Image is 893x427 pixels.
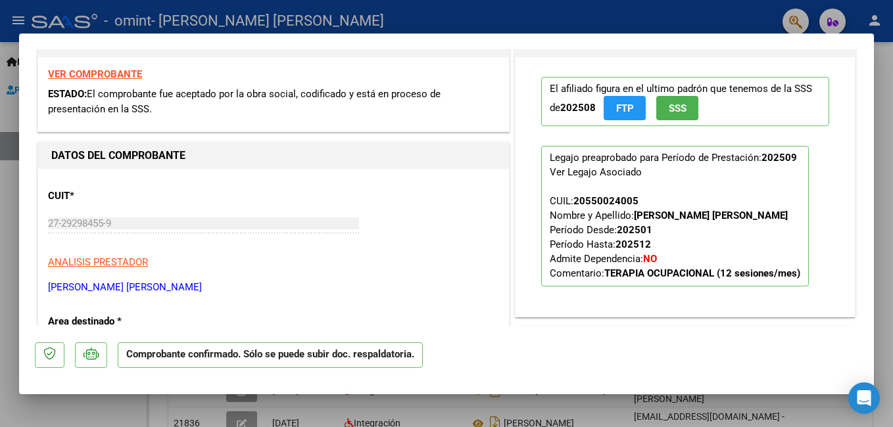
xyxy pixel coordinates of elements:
[48,88,87,100] span: ESTADO:
[516,57,855,317] div: PREAPROBACIÓN PARA INTEGRACION
[541,77,829,126] p: El afiliado figura en el ultimo padrón que tenemos de la SSS de
[604,96,646,120] button: FTP
[51,37,128,50] strong: COMPROBANTE
[541,146,809,286] p: Legajo preaprobado para Período de Prestación:
[848,382,880,414] div: Open Intercom Messenger
[48,280,499,295] p: [PERSON_NAME] [PERSON_NAME]
[118,342,423,368] p: Comprobante confirmado. Sólo se puede subir doc. respaldatoria.
[48,189,183,204] p: CUIT
[761,152,797,164] strong: 202509
[656,96,698,120] button: SSS
[604,267,800,279] strong: TERAPIA OCUPACIONAL (12 sesiones/mes)
[51,149,185,162] strong: DATOS DEL COMPROBANTE
[615,238,651,250] strong: 202512
[48,256,148,268] span: ANALISIS PRESTADOR
[617,224,652,236] strong: 202501
[573,194,639,208] div: 20550024005
[669,102,687,114] span: SSS
[550,267,800,279] span: Comentario:
[48,314,183,329] p: Area destinado *
[550,165,642,179] div: Ver Legajo Asociado
[634,210,788,221] strong: [PERSON_NAME] [PERSON_NAME]
[550,195,800,279] span: CUIL: Nombre y Apellido: Período Desde: Período Hasta: Admite Dependencia:
[616,102,634,114] span: FTP
[560,102,596,114] strong: 202508
[48,68,142,80] a: VER COMPROBANTE
[643,253,657,265] strong: NO
[48,88,441,115] span: El comprobante fue aceptado por la obra social, codificado y está en proceso de presentación en l...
